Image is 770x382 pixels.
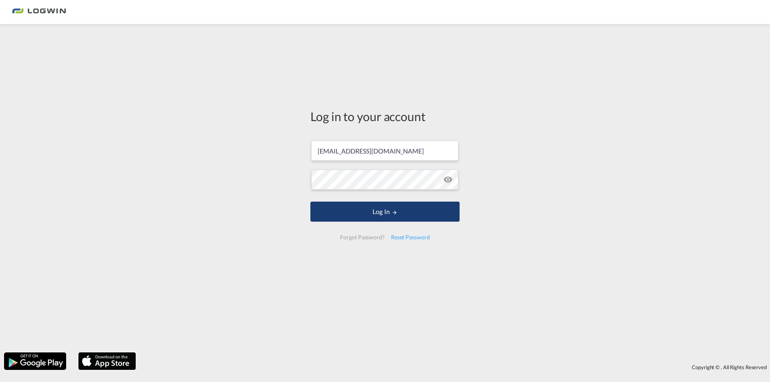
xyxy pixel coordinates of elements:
div: Reset Password [388,230,433,245]
div: Copyright © . All Rights Reserved [140,360,770,374]
div: Log in to your account [310,108,460,125]
input: Enter email/phone number [311,141,458,161]
button: LOGIN [310,202,460,222]
img: google.png [3,352,67,371]
md-icon: icon-eye-off [443,175,453,184]
div: Forgot Password? [337,230,387,245]
img: bc73a0e0d8c111efacd525e4c8ad7d32.png [12,3,66,21]
img: apple.png [77,352,137,371]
